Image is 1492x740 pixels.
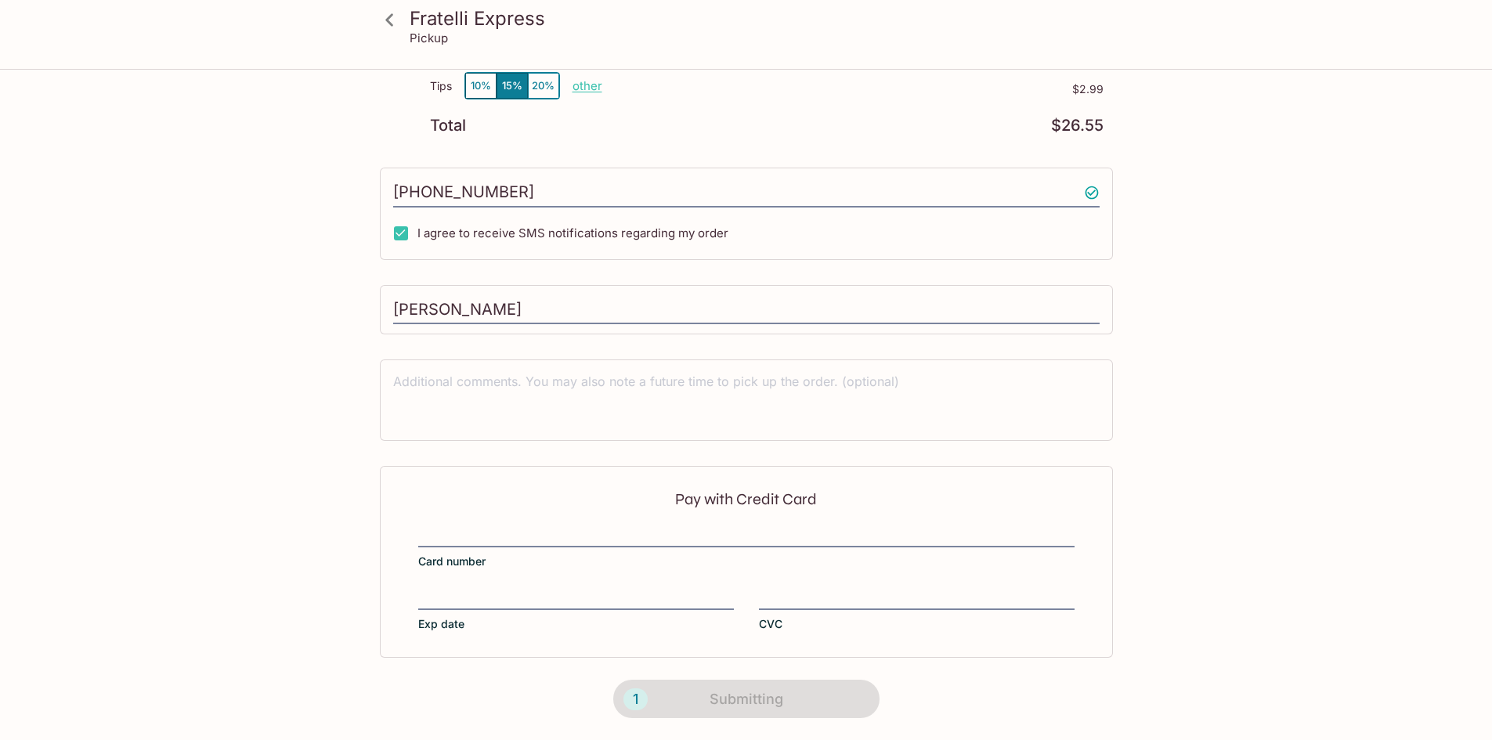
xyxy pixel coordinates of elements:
button: 20% [528,73,559,99]
button: 10% [465,73,497,99]
p: Total [430,118,466,133]
span: Exp date [418,616,464,632]
span: Card number [418,554,486,569]
span: I agree to receive SMS notifications regarding my order [417,226,728,240]
p: Tips [430,80,452,92]
iframe: Secure CVC input frame [759,590,1075,607]
button: other [573,78,602,93]
span: CVC [759,616,782,632]
button: 15% [497,73,528,99]
iframe: Secure expiration date input frame [418,590,734,607]
input: Enter first and last name [393,295,1100,325]
h3: Fratelli Express [410,6,1110,31]
p: $26.55 [1051,118,1104,133]
p: Pay with Credit Card [418,492,1075,507]
p: $2.99 [602,83,1104,96]
input: Enter phone number [393,178,1100,208]
iframe: Secure card number input frame [418,527,1075,544]
p: Pickup [410,31,448,45]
